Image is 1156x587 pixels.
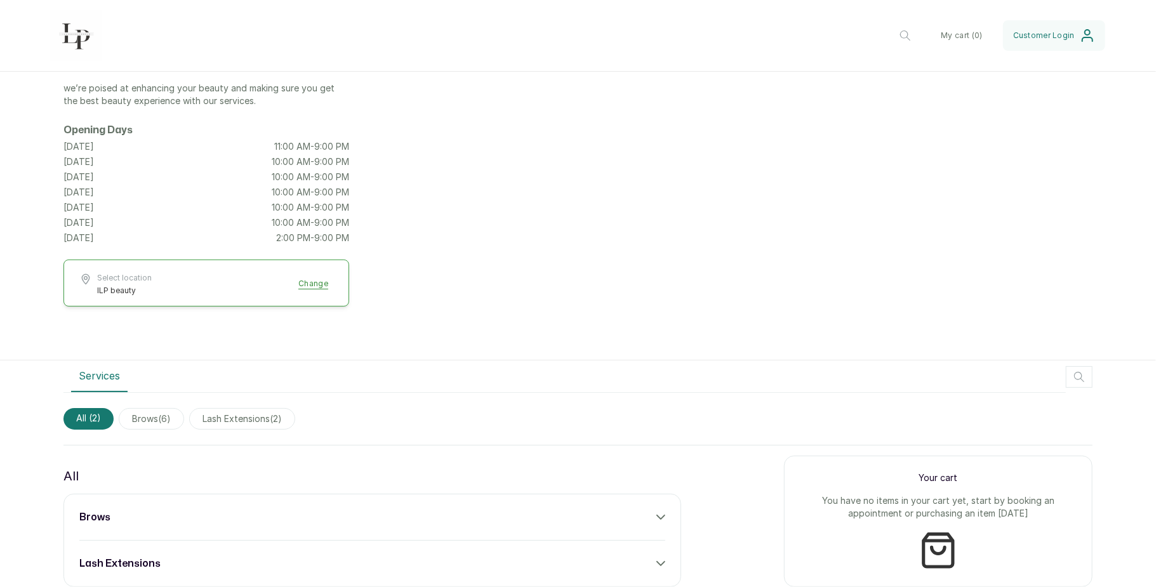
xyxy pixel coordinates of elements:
p: 10:00 AM - 9:00 PM [272,201,349,214]
p: 11:00 AM - 9:00 PM [274,140,349,153]
p: You have no items in your cart yet, start by booking an appointment or purchasing an item [DATE] [800,494,1077,520]
p: [DATE] [63,186,94,199]
h3: brows [79,510,110,525]
span: Customer Login [1013,30,1075,41]
p: we’re poised at enhancing your beauty and making sure you get the best beauty experience with our... [63,82,349,107]
h3: lash extensions [79,556,161,571]
p: 10:00 AM - 9:00 PM [272,186,349,199]
img: business logo [51,10,102,61]
p: [DATE] [63,216,94,229]
span: ILP beauty [97,286,152,296]
span: All (2) [63,408,114,430]
button: Services [71,360,128,392]
button: Customer Login [1003,20,1105,51]
p: [DATE] [63,155,94,168]
h2: Opening Days [63,122,349,138]
p: [DATE] [63,232,94,244]
button: Select locationILP beautyChange [79,273,333,296]
button: My cart (0) [931,20,992,51]
p: [DATE] [63,201,94,214]
p: 10:00 AM - 9:00 PM [272,155,349,168]
p: All [63,466,79,486]
span: brows(6) [119,408,184,430]
p: [DATE] [63,171,94,183]
p: 2:00 PM - 9:00 PM [276,232,349,244]
p: 10:00 AM - 9:00 PM [272,216,349,229]
p: [DATE] [63,140,94,153]
p: 10:00 AM - 9:00 PM [272,171,349,183]
p: Your cart [800,472,1077,484]
span: Select location [97,273,152,283]
span: lash extensions(2) [189,408,295,430]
